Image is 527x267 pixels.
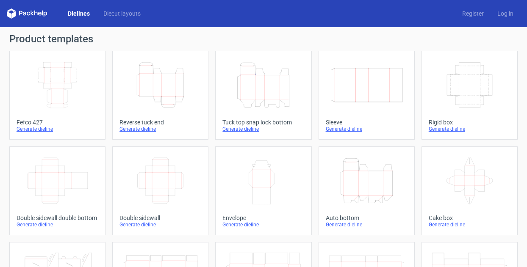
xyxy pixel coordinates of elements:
div: Reverse tuck end [119,119,201,126]
a: Dielines [61,9,97,18]
div: Generate dieline [429,221,510,228]
div: Generate dieline [119,126,201,132]
div: Generate dieline [222,126,304,132]
a: Auto bottomGenerate dieline [319,146,415,235]
a: Rigid boxGenerate dieline [422,51,518,140]
div: Generate dieline [17,126,98,132]
div: Sleeve [326,119,408,126]
div: Generate dieline [429,126,510,132]
a: Double sidewall double bottomGenerate dieline [9,146,105,235]
a: SleeveGenerate dieline [319,51,415,140]
div: Envelope [222,215,304,221]
a: Double sidewallGenerate dieline [112,146,208,235]
div: Generate dieline [119,221,201,228]
div: Tuck top snap lock bottom [222,119,304,126]
div: Double sidewall double bottom [17,215,98,221]
h1: Product templates [9,34,518,44]
a: Reverse tuck endGenerate dieline [112,51,208,140]
a: Tuck top snap lock bottomGenerate dieline [215,51,311,140]
a: EnvelopeGenerate dieline [215,146,311,235]
div: Rigid box [429,119,510,126]
a: Cake boxGenerate dieline [422,146,518,235]
div: Generate dieline [326,126,408,132]
a: Log in [491,9,520,18]
div: Generate dieline [17,221,98,228]
a: Fefco 427Generate dieline [9,51,105,140]
a: Diecut layouts [97,9,147,18]
div: Generate dieline [222,221,304,228]
div: Fefco 427 [17,119,98,126]
div: Double sidewall [119,215,201,221]
div: Cake box [429,215,510,221]
div: Generate dieline [326,221,408,228]
a: Register [455,9,491,18]
div: Auto bottom [326,215,408,221]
